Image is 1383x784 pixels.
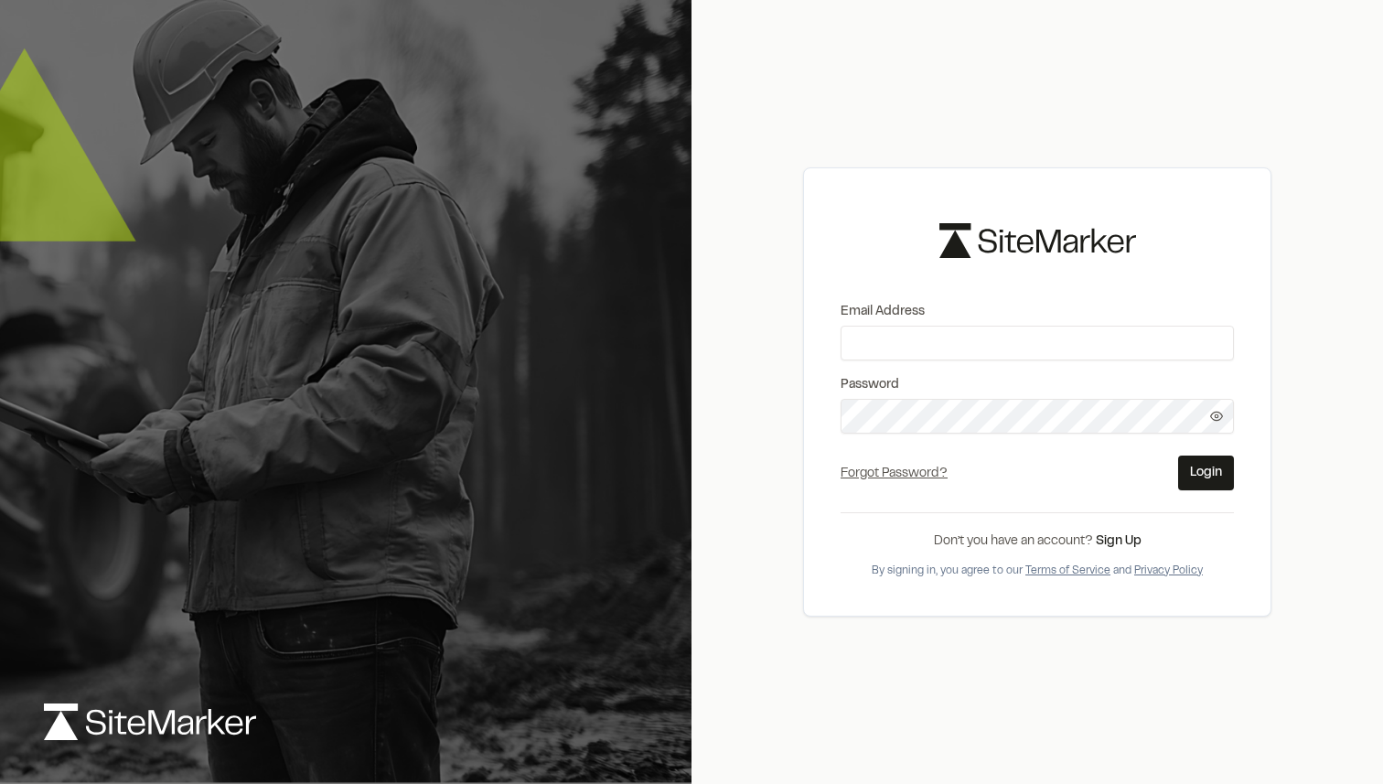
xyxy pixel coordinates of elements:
label: Email Address [841,302,1234,322]
label: Password [841,375,1234,395]
img: logo-white-rebrand.svg [44,703,256,740]
img: logo-black-rebrand.svg [939,223,1136,257]
button: Login [1178,456,1234,490]
button: Terms of Service [1025,563,1110,579]
div: By signing in, you agree to our and [841,563,1234,579]
div: Don’t you have an account? [841,532,1234,552]
a: Forgot Password? [841,468,948,479]
a: Sign Up [1096,536,1142,547]
button: Privacy Policy [1134,563,1203,579]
